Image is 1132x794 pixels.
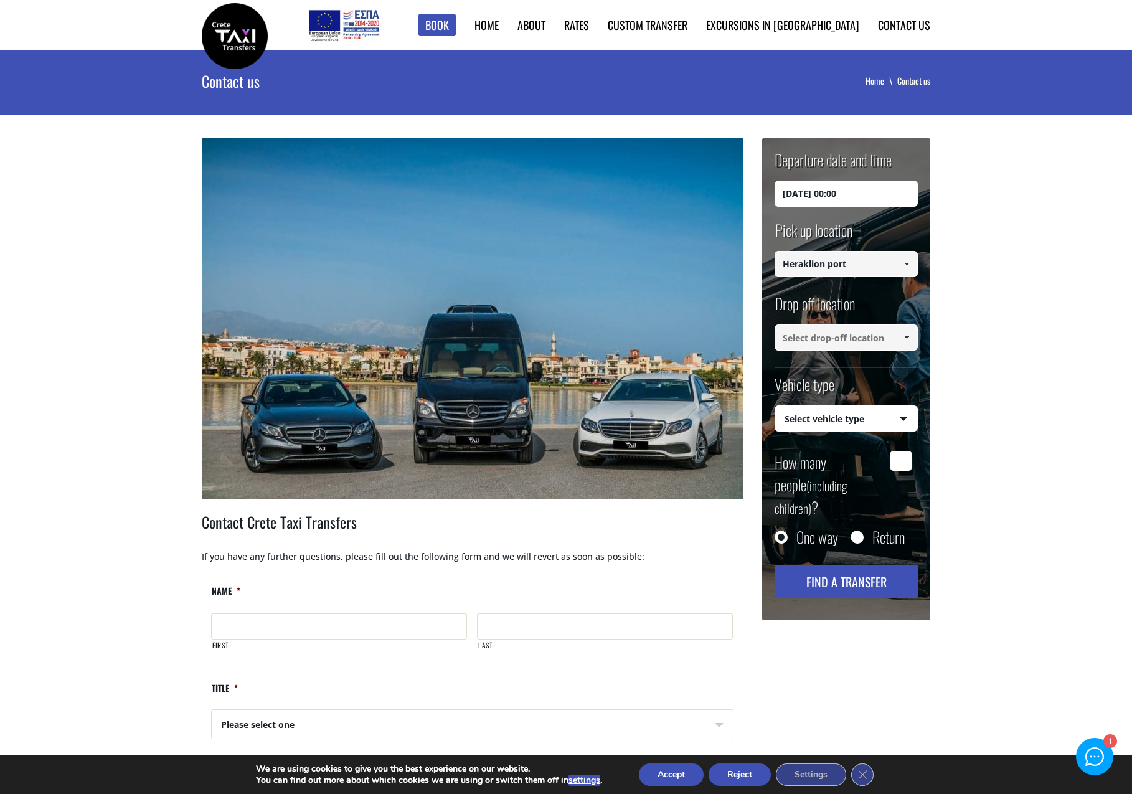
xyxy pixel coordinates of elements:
button: Accept [639,763,704,786]
a: Home [866,74,897,87]
button: Reject [709,763,771,786]
label: Drop off location [775,293,855,324]
a: Show All Items [897,251,917,277]
label: Vehicle type [775,374,834,405]
button: Close GDPR Cookie Banner [851,763,874,786]
a: Show All Items [897,324,917,351]
label: Title [211,683,238,704]
label: Return [872,531,905,543]
input: Select drop-off location [775,324,918,351]
label: Last [478,640,733,661]
span: Please select one [212,710,733,740]
a: Rates [564,17,589,33]
label: Pick up location [775,219,852,251]
span: Select vehicle type [775,406,917,432]
label: Departure date and time [775,149,892,181]
p: You can find out more about which cookies we are using or switch them off in . [256,775,602,786]
p: We are using cookies to give you the best experience on our website. [256,763,602,775]
p: If you have any further questions, please fill out the following form and we will revert as soon ... [202,550,743,575]
a: Custom Transfer [608,17,687,33]
label: One way [796,531,838,543]
a: Excursions in [GEOGRAPHIC_DATA] [706,17,859,33]
h2: Contact Crete Taxi Transfers [202,511,743,550]
img: Book a transfer in Crete. Offering Taxi, Mini Van and Mini Bus transfer services in Crete [202,138,743,499]
small: (including children) [775,476,847,518]
a: Contact us [878,17,930,33]
label: How many people ? [775,451,882,518]
button: Find a transfer [775,565,918,598]
img: Crete Taxi Transfers | Contact Crete Taxi Transfers | Crete Taxi Transfers [202,3,268,69]
button: settings [568,775,600,786]
a: Book [418,14,456,37]
input: Select pickup location [775,251,918,277]
a: Crete Taxi Transfers | Contact Crete Taxi Transfers | Crete Taxi Transfers [202,28,268,41]
a: About [517,17,545,33]
button: Settings [776,763,846,786]
label: Name [211,585,240,607]
img: e-bannersEUERDF180X90.jpg [307,6,381,44]
a: Home [474,17,499,33]
li: Contact us [897,75,930,87]
label: First [212,640,467,661]
div: 1 [1103,735,1116,749]
h1: Contact us [202,50,545,112]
